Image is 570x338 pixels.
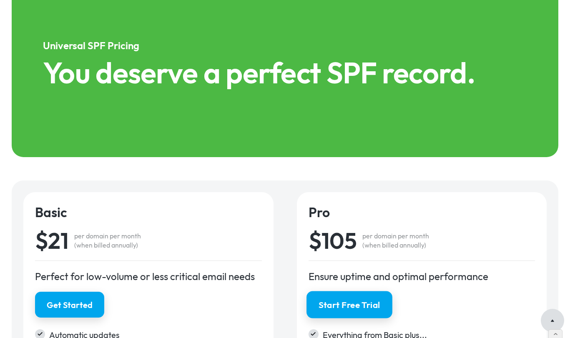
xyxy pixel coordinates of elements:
[43,58,527,87] h1: You deserve a perfect SPF record.
[74,231,141,250] div: per domain per month (when billed annually)
[35,204,262,220] h4: Basic
[35,292,104,318] a: Get Started
[362,231,429,250] div: per domain per month (when billed annually)
[35,270,262,283] div: Perfect for low-volume or less critical email needs
[309,229,357,252] div: $105
[43,39,527,52] h5: Universal SPF Pricing
[47,299,93,311] div: Get Started
[35,229,68,252] div: $21
[319,299,380,311] div: Start Free Trial
[309,270,535,283] div: Ensure uptime and optimal performance
[306,291,392,318] a: Start Free Trial
[309,204,535,220] h4: Pro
